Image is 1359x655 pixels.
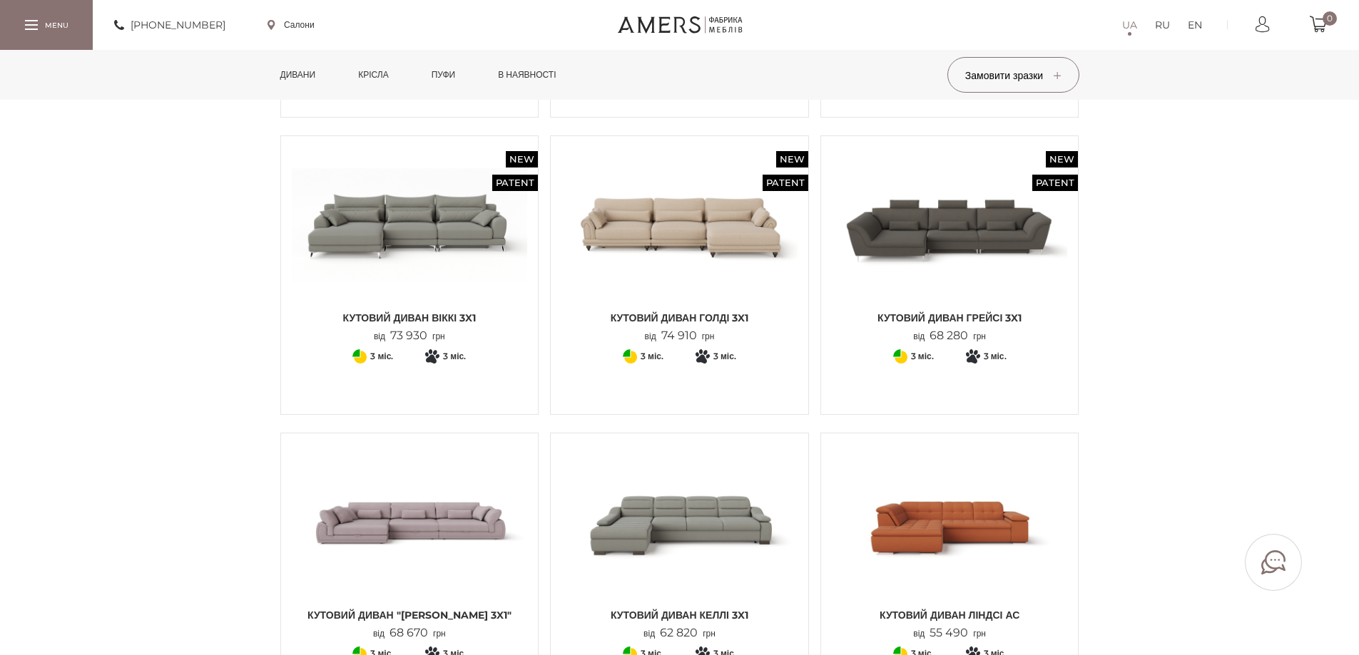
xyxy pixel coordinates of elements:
[947,57,1079,93] button: Замовити зразки
[763,175,808,191] span: Patent
[506,151,538,167] span: New
[270,50,327,100] a: Дивани
[832,444,1068,640] a: Кутовий диван ЛІНДСІ АС Кутовий диван ЛІНДСІ АС Кутовий диван ЛІНДСІ АС від55 490грн
[832,311,1068,325] span: Кутовий диван ГРЕЙСІ 3x1
[1323,11,1337,26] span: 0
[292,147,528,304] img: Кутовий диван ВІККІ 3x1
[832,147,1068,343] a: New Patent Кутовий диван ГРЕЙСІ 3x1 Кутовий диван ГРЕЙСІ 3x1 від68 280грн
[385,329,432,342] span: 73 930
[1032,175,1078,191] span: Patent
[984,348,1007,365] span: 3 міс.
[347,50,399,100] a: Крісла
[370,348,393,365] span: 3 міс.
[268,19,315,31] a: Салони
[292,444,528,640] a: Кутовий Диван Кутовий Диван Кутовий Диван "[PERSON_NAME] 3x1" від68 670грн
[1155,16,1170,33] a: RU
[832,608,1068,622] span: Кутовий диван ЛІНДСІ АС
[643,626,716,640] p: від грн
[292,311,528,325] span: Кутовий диван ВІККІ 3x1
[561,147,798,343] a: New Patent Кутовий диван ГОЛДІ 3x1 Кутовий диван ГОЛДІ 3x1 Кутовий диван ГОЛДІ 3x1 від74 910грн
[713,348,736,365] span: 3 міс.
[421,50,467,100] a: Пуфи
[1188,16,1202,33] a: EN
[292,147,528,343] a: New Patent Кутовий диван ВІККІ 3x1 Кутовий диван ВІККІ 3x1 від73 930грн
[832,147,1068,304] img: Кутовий диван ГРЕЙСІ 3x1
[656,329,702,342] span: 74 910
[561,608,798,622] span: Кутовий диван КЕЛЛІ 3x1
[1122,16,1137,33] a: UA
[374,329,445,343] p: від грн
[641,348,663,365] span: 3 міс.
[655,626,703,639] span: 62 820
[965,69,1061,82] span: Замовити зразки
[373,626,446,640] p: від грн
[913,329,986,343] p: від грн
[925,329,973,342] span: 68 280
[913,626,986,640] p: від грн
[561,444,798,640] a: Кутовий диван КЕЛЛІ 3x1 Кутовий диван КЕЛЛІ 3x1 Кутовий диван КЕЛЛІ 3x1 від62 820грн
[1046,151,1078,167] span: New
[925,626,973,639] span: 55 490
[492,175,538,191] span: Patent
[776,151,808,167] span: New
[561,311,798,325] span: Кутовий диван ГОЛДІ 3x1
[114,16,225,33] a: [PHONE_NUMBER]
[443,348,466,365] span: 3 міс.
[292,608,528,622] span: Кутовий Диван "[PERSON_NAME] 3x1"
[911,348,934,365] span: 3 міс.
[385,626,433,639] span: 68 670
[487,50,566,100] a: в наявності
[645,329,715,343] p: від грн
